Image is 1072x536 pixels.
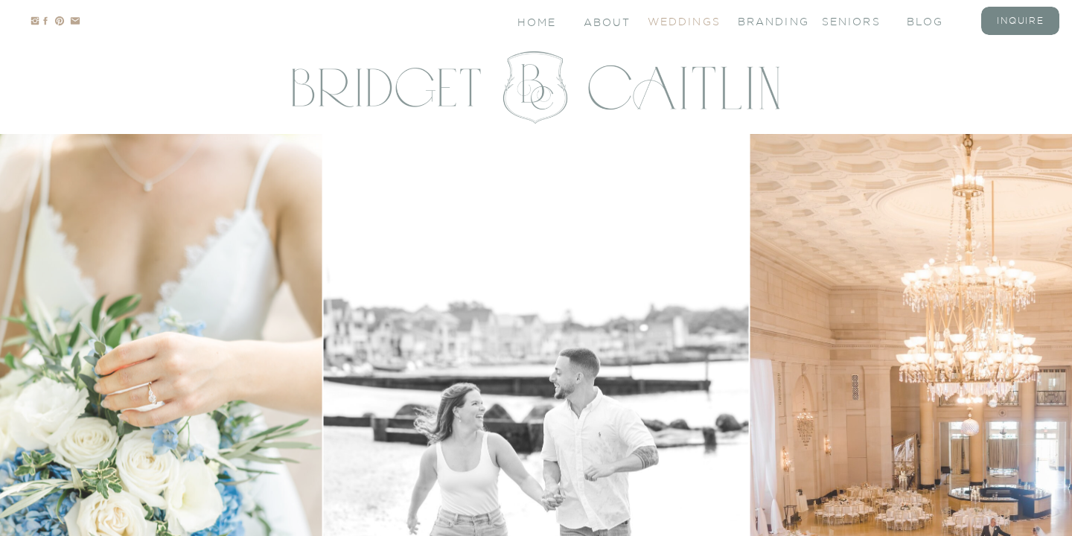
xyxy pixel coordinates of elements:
a: seniors [822,14,881,27]
a: inquire [991,14,1050,27]
a: Weddings [648,14,707,27]
a: branding [738,14,797,27]
a: Home [517,15,558,28]
a: blog [907,14,966,27]
a: About [584,15,628,28]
